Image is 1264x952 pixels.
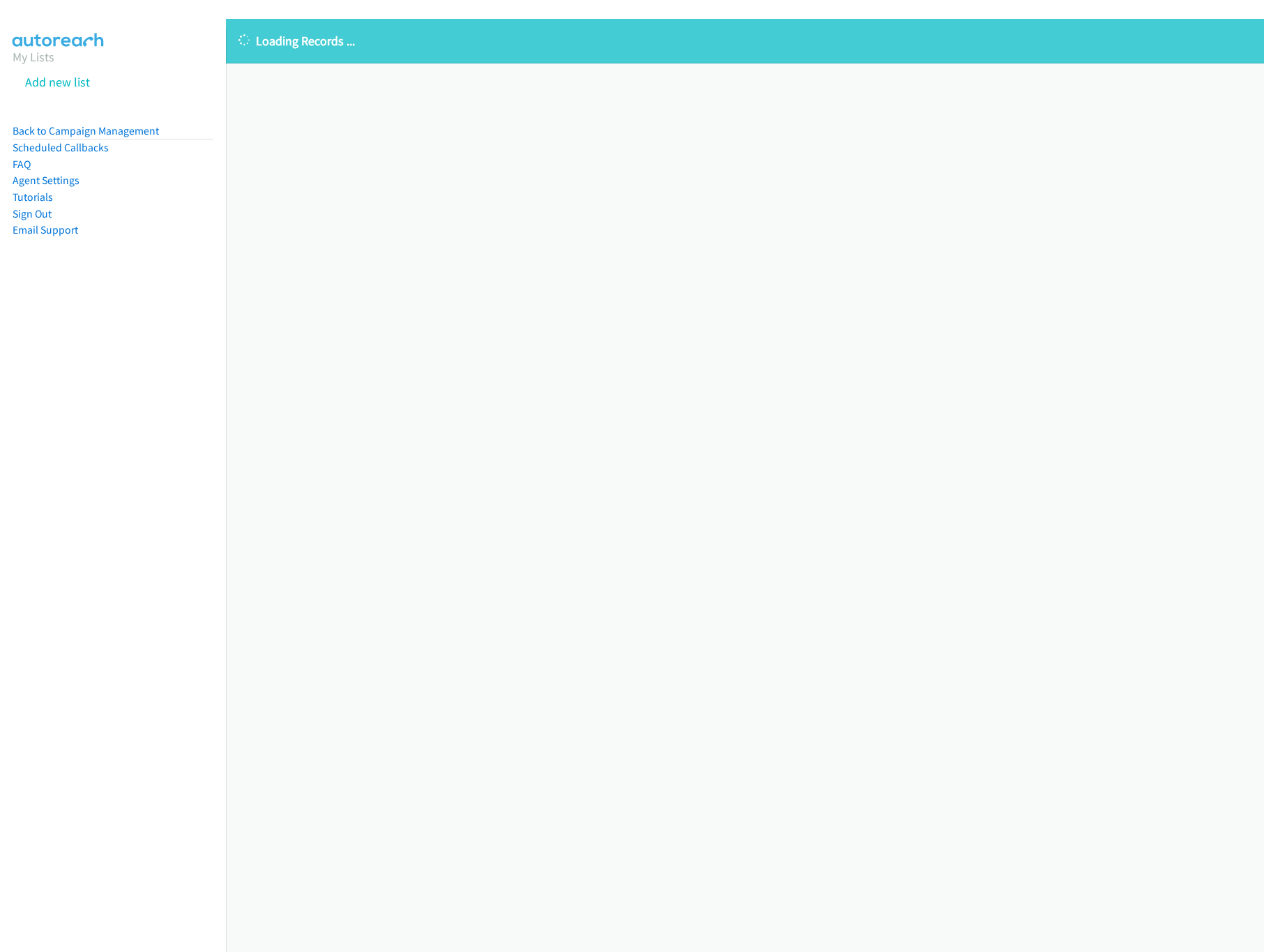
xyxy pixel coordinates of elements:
a: Sign Out [13,207,52,220]
a: Back to Campaign Management [13,124,159,137]
a: Add new list [25,74,90,90]
a: Tutorials [13,190,53,204]
a: FAQ [13,158,31,171]
a: Agent Settings [13,174,79,187]
a: My Lists [13,49,54,65]
a: Email Support [13,223,78,236]
p: Loading Records ... [238,31,1251,50]
a: Scheduled Callbacks [13,141,109,154]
